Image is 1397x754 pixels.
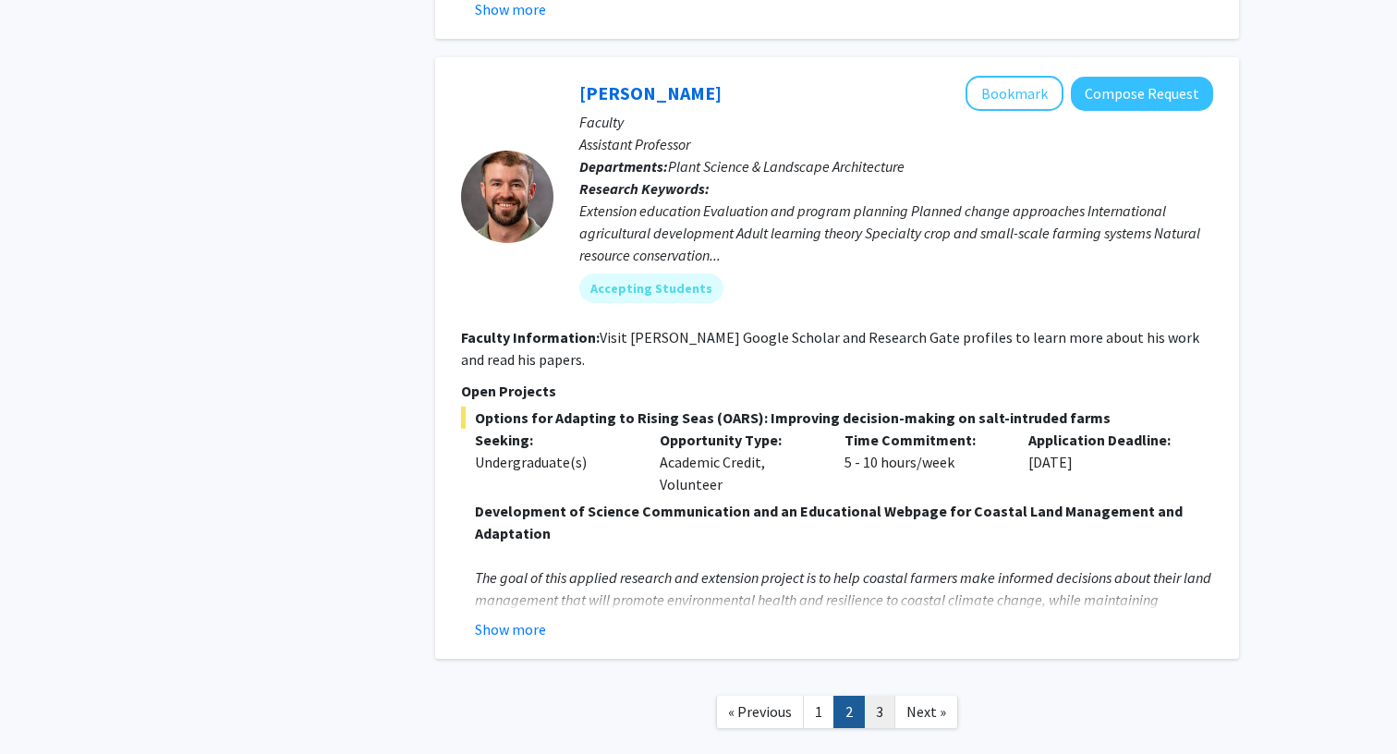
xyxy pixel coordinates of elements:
[1071,77,1213,111] button: Compose Request to Colby Silvert
[833,696,865,728] a: 2
[579,81,722,104] a: [PERSON_NAME]
[668,157,905,176] span: Plant Science & Landscape Architecture
[831,429,1015,495] div: 5 - 10 hours/week
[435,677,1239,752] nav: Page navigation
[461,328,1199,369] fg-read-more: Visit [PERSON_NAME] Google Scholar and Research Gate profiles to learn more about his work and re...
[14,671,79,740] iframe: Chat
[579,157,668,176] b: Departments:
[844,429,1002,451] p: Time Commitment:
[475,568,1211,631] em: The goal of this applied research and extension project is to help coastal farmers make informed ...
[906,702,946,721] span: Next »
[716,696,804,728] a: Previous
[579,200,1213,266] div: Extension education Evaluation and program planning Planned change approaches International agric...
[864,696,895,728] a: 3
[579,111,1213,133] p: Faculty
[660,429,817,451] p: Opportunity Type:
[646,429,831,495] div: Academic Credit, Volunteer
[475,451,632,473] div: Undergraduate(s)
[579,179,710,198] b: Research Keywords:
[1014,429,1199,495] div: [DATE]
[1028,429,1185,451] p: Application Deadline:
[579,133,1213,155] p: Assistant Professor
[475,502,1183,542] strong: Development of Science Communication and an Educational Webpage for Coastal Land Management and A...
[803,696,834,728] a: 1
[579,274,723,303] mat-chip: Accepting Students
[966,76,1063,111] button: Add Colby Silvert to Bookmarks
[728,702,792,721] span: « Previous
[461,328,600,347] b: Faculty Information:
[461,407,1213,429] span: Options for Adapting to Rising Seas (OARS): Improving decision-making on salt-intruded farms
[475,618,546,640] button: Show more
[894,696,958,728] a: Next
[475,429,632,451] p: Seeking:
[461,380,1213,402] p: Open Projects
